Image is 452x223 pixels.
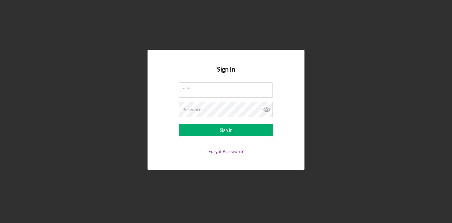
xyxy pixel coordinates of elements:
label: Password [182,107,202,112]
div: Sign In [220,124,233,136]
button: Sign In [179,124,273,136]
h4: Sign In [217,66,235,82]
a: Forgot Password? [208,149,244,154]
label: Email [182,83,273,90]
